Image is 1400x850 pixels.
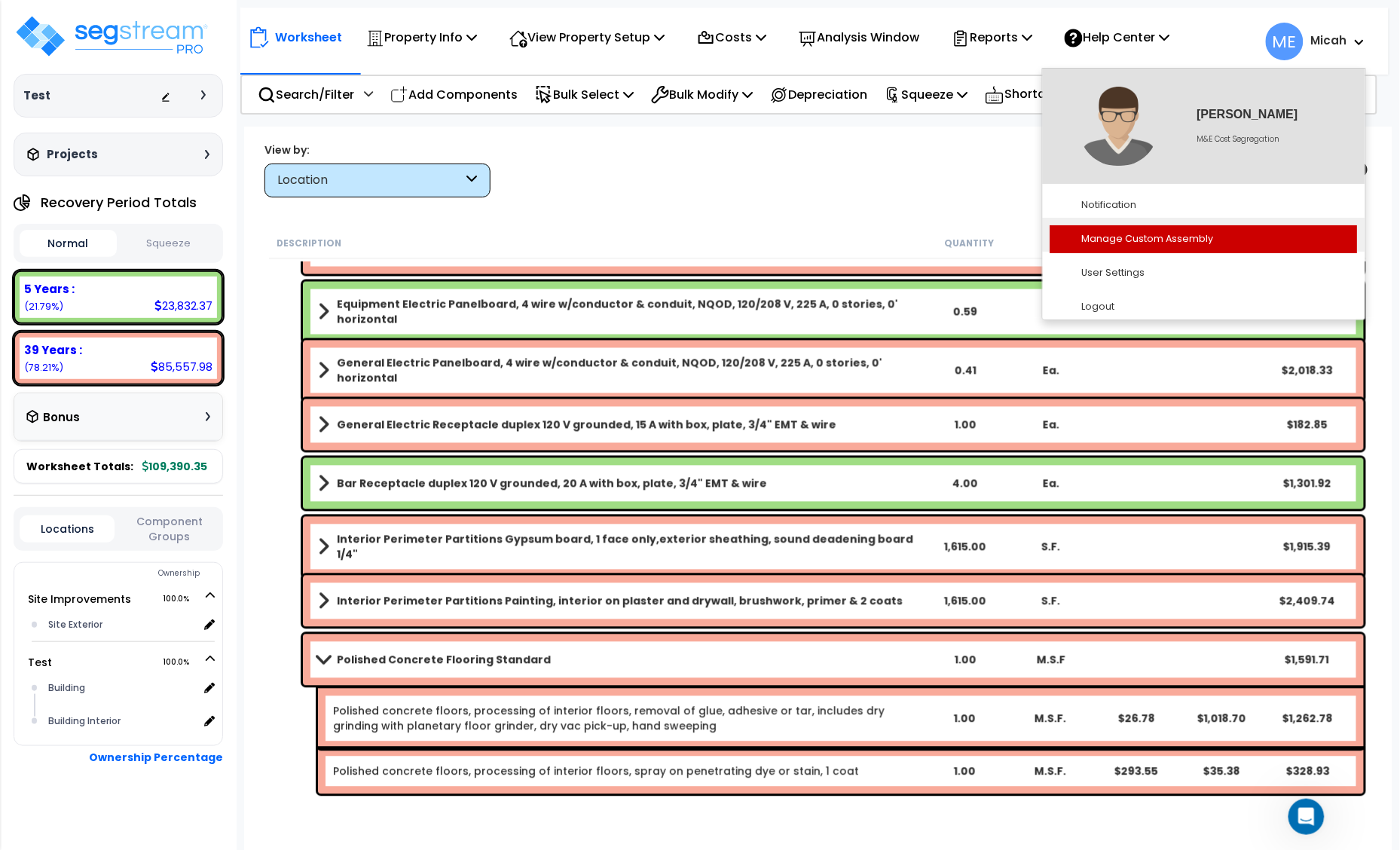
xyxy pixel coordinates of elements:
[20,230,117,257] button: Normal
[12,414,247,491] div: Hi [PERSON_NAME], you can search for assemblies by entering keywords in the “Add Components” moda...
[318,238,922,259] a: Assembly Title
[258,84,354,105] p: Search/Filter
[73,8,113,19] h1: Cherry
[23,88,50,103] h3: Test
[13,450,289,475] textarea: Message…
[318,414,922,436] a: Assembly Title
[1010,764,1091,779] div: M.S.F.
[762,77,876,112] div: Depreciation
[277,237,341,249] small: Description
[163,590,203,608] span: 100.0%
[151,359,212,375] div: 85,557.98
[337,476,767,491] b: Bar Receptacle duplex 120 V grounded, 20 A with box, plate, 3/4" EMT & wire
[770,84,867,105] p: Depreciation
[1266,476,1348,491] div: $1,301.92
[43,411,80,424] h3: Bonus
[44,564,222,582] div: Ownership
[1267,711,1348,726] div: $1,262.78
[366,27,477,47] p: Property Info
[24,59,277,118] div: You can also use the in the top bar tools, which functions like the estimates dropdown and shows ...
[122,513,217,545] button: Component Groups
[337,417,836,433] b: General Electric Receptacle duplex 120 V grounded, 15 A with box, plate, 3/4" EMT & wire
[1010,594,1092,609] div: S.F.
[44,616,198,634] div: Site Exterior
[924,417,1006,433] div: 1.00
[23,482,35,494] button: Emoji picker
[924,540,1006,555] div: 1,615.00
[121,231,218,257] button: Squeeze
[41,195,197,210] h4: Recovery Period Totals
[924,594,1006,609] div: 1,615.00
[24,125,277,184] div: Additionally, there's a that leads to a popup where you can search RS Means for any item or assem...
[1010,540,1092,555] div: S.F.
[28,592,131,607] a: Site Improvements 100.0%
[47,147,98,162] h3: Projects
[977,76,1073,113] div: Shortcuts
[1181,711,1263,726] div: $1,018.70
[333,764,859,779] a: Assembly Item
[264,142,491,157] div: View by:
[1010,417,1092,433] div: Ea.
[1010,363,1092,378] div: Ea.
[1010,653,1092,668] div: M.S.F
[1096,711,1177,726] div: $26.78
[337,653,551,668] b: Polished Concrete Flooring Standard
[924,653,1006,668] div: 1.00
[318,297,922,327] a: Assembly Title
[1050,225,1358,253] a: Manage Custom Assembly
[26,459,133,474] span: Worksheet Totals:
[264,6,292,33] div: Close
[24,423,235,482] div: Hi [PERSON_NAME], you can search for assemblies by entering keywords in the “Add Components” moda...
[1050,259,1358,287] a: User Settings
[275,27,342,47] p: Worksheet
[924,304,1006,320] div: 0.59
[952,27,1032,47] p: Reports
[1267,764,1348,779] div: $328.93
[1266,23,1304,60] span: ME
[14,14,209,59] img: logo_pro_r.png
[96,482,108,494] button: Start recording
[12,380,289,414] div: Cherry says…
[924,476,1006,491] div: 4.00
[72,482,84,494] button: Upload attachment
[924,764,1005,779] div: 1.00
[337,532,922,562] b: Interior Perimeter Partitions Gypsum board, 1 face only,exterior sheathing, sound deadening board...
[24,191,277,250] div: Are you looking to access assemblies that are part of existing estimates, or are you trying to fi...
[90,384,124,395] b: Cherry
[535,84,634,105] p: Bulk Select
[318,532,922,562] a: Assembly Title
[10,6,38,35] button: go back
[47,482,60,494] button: Gif picker
[44,679,198,697] div: Building
[509,27,665,47] p: View Property Setup
[24,60,264,87] b: Estimation Dashboard button
[1311,32,1347,48] b: Micah
[924,363,1006,378] div: 0.41
[236,6,264,35] button: Home
[142,459,207,474] span: 109,390.35
[697,27,766,47] p: Costs
[1288,799,1325,835] iframe: Intercom live chat
[318,650,922,671] a: Assembly Title
[885,84,967,105] p: Squeeze
[154,298,212,313] div: 23,832.37
[1266,653,1348,668] div: $1,591.71
[337,297,922,327] b: Equipment Electric Panelboard, 4 wire w/conductor & conduit, NQOD, 120/208 V, 225 A, 0 stories, 0...
[1266,540,1348,555] div: $1,915.39
[277,172,463,189] div: Location
[24,361,63,374] small: 77.89177117633395%
[28,655,52,670] a: Test 100.0%
[318,591,922,612] a: Assembly Title
[333,704,920,734] a: Assembly Item
[24,271,235,359] div: If you still need help accessing your assemblies or have any other questions, I’m here to assist....
[1065,27,1169,47] p: Help Center
[1010,711,1091,726] div: M.S.F.
[1010,304,1092,320] div: Ea.
[1197,114,1329,115] div: [PERSON_NAME]
[12,414,289,524] div: Cherry says…
[20,515,115,543] button: Locations
[43,8,67,32] img: Profile image for Cherry
[89,750,223,765] b: Ownership Percentage
[44,712,198,730] div: Building Interior
[337,356,922,386] b: General Electric Panelboard, 4 wire w/conductor & conduit, NQOD, 120/208 V, 225 A, 0 stories, 0' ...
